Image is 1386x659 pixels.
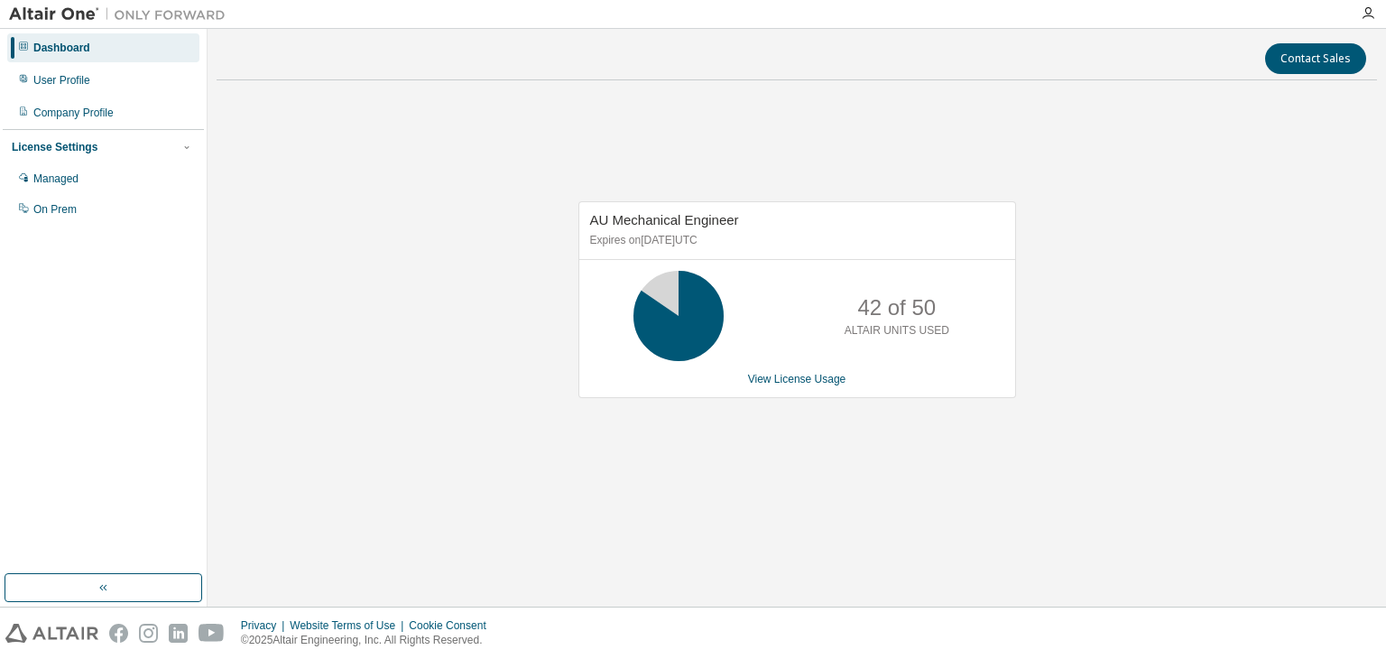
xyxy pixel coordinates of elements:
p: ALTAIR UNITS USED [845,323,949,339]
img: youtube.svg [199,624,225,643]
span: AU Mechanical Engineer [590,212,739,227]
div: Privacy [241,618,290,633]
a: View License Usage [748,373,846,385]
img: linkedin.svg [169,624,188,643]
img: instagram.svg [139,624,158,643]
div: User Profile [33,73,90,88]
div: On Prem [33,202,77,217]
p: © 2025 Altair Engineering, Inc. All Rights Reserved. [241,633,497,648]
button: Contact Sales [1265,43,1366,74]
div: Managed [33,172,79,186]
p: 42 of 50 [857,292,936,323]
div: Dashboard [33,41,90,55]
div: License Settings [12,140,97,154]
img: altair_logo.svg [5,624,98,643]
div: Company Profile [33,106,114,120]
img: Altair One [9,5,235,23]
p: Expires on [DATE] UTC [590,233,1000,248]
div: Cookie Consent [409,618,496,633]
img: facebook.svg [109,624,128,643]
div: Website Terms of Use [290,618,409,633]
